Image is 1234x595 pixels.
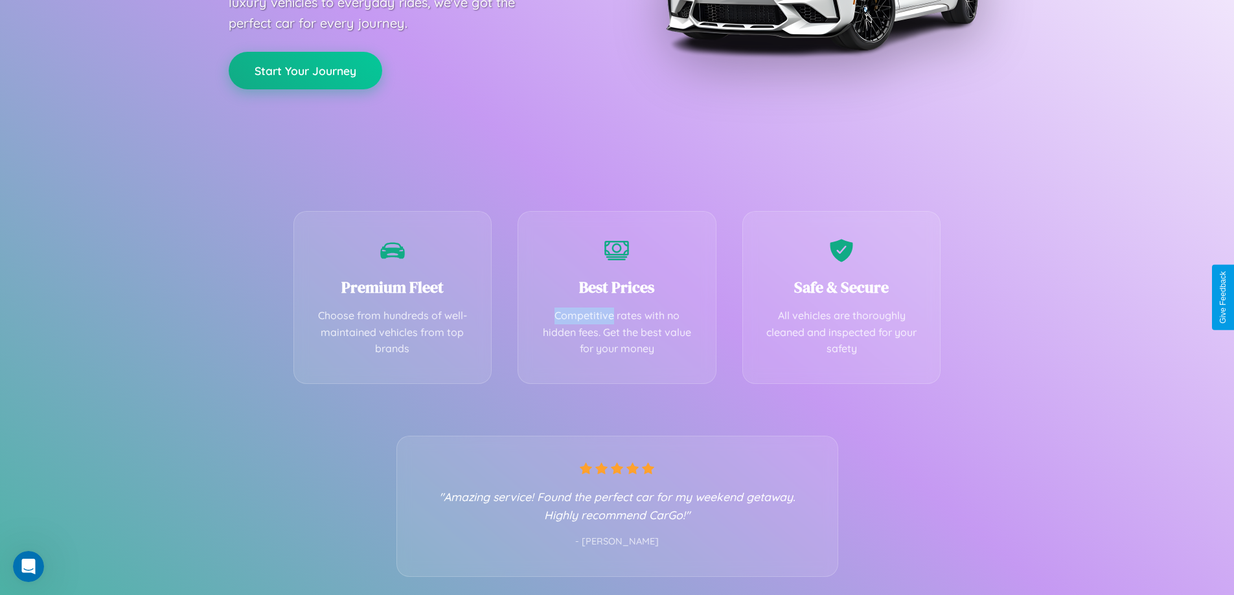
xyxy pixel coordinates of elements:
h3: Safe & Secure [762,276,921,298]
p: Competitive rates with no hidden fees. Get the best value for your money [538,308,696,357]
p: All vehicles are thoroughly cleaned and inspected for your safety [762,308,921,357]
p: "Amazing service! Found the perfect car for my weekend getaway. Highly recommend CarGo!" [423,488,812,524]
div: Give Feedback [1218,271,1228,324]
p: - [PERSON_NAME] [423,533,812,550]
iframe: Intercom live chat [13,551,44,582]
button: Start Your Journey [229,52,382,89]
h3: Best Prices [538,276,696,298]
h3: Premium Fleet [314,276,472,298]
p: Choose from hundreds of well-maintained vehicles from top brands [314,308,472,357]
